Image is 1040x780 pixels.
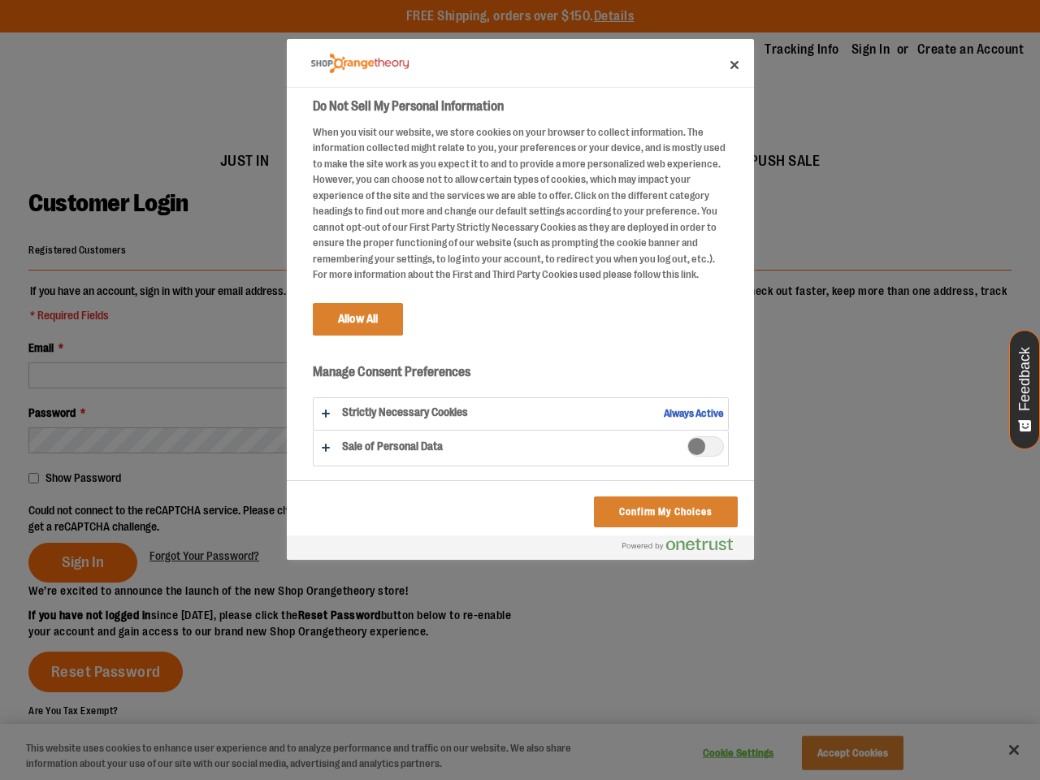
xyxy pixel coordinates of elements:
[717,47,752,83] button: Close
[687,436,724,457] span: Sale of Personal Data
[1017,347,1033,411] span: Feedback
[313,303,403,336] button: Allow All
[1009,330,1040,449] button: Feedback - Show survey
[311,54,409,74] img: Company Logo
[313,124,729,283] div: When you visit our website, we store cookies on your browser to collect information. The informat...
[311,47,409,80] div: Company Logo
[622,538,746,558] a: Powered by OneTrust Opens in a new Tab
[287,39,754,560] div: Preference center
[313,97,729,116] h2: Do Not Sell My Personal Information
[287,39,754,560] div: Do Not Sell My Personal Information
[313,364,729,389] h3: Manage Consent Preferences
[593,496,737,527] button: Confirm My Choices
[622,538,733,551] img: Powered by OneTrust Opens in a new Tab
